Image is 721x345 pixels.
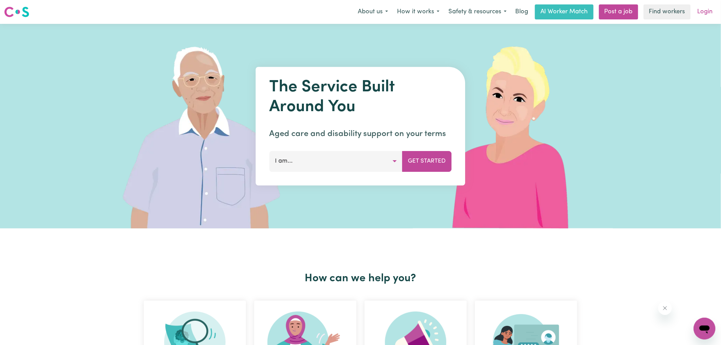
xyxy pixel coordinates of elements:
button: How it works [393,5,444,19]
h2: How can we help you? [140,272,581,285]
iframe: Button to launch messaging window [694,318,716,340]
a: Login [693,4,717,19]
a: Careseekers logo [4,4,29,20]
iframe: Close message [658,301,672,315]
button: Safety & resources [444,5,511,19]
h1: The Service Built Around You [270,78,452,117]
button: About us [353,5,393,19]
a: Blog [511,4,532,19]
button: I am... [270,151,403,171]
img: Careseekers logo [4,6,29,18]
a: Post a job [599,4,638,19]
span: Need any help? [4,5,41,10]
button: Get Started [402,151,452,171]
a: Find workers [644,4,691,19]
a: AI Worker Match [535,4,594,19]
p: Aged care and disability support on your terms [270,128,452,140]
